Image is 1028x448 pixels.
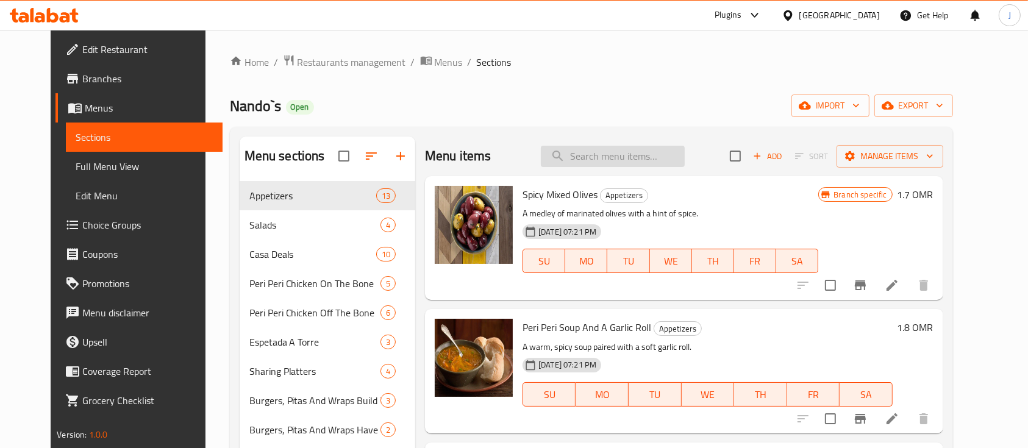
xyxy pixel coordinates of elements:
[249,188,376,203] span: Appetizers
[715,8,741,23] div: Plugins
[249,393,380,408] span: Burgers, Pitas And Wraps Build Your Own
[601,188,648,202] span: Appetizers
[787,147,837,166] span: Select section first
[1008,9,1011,22] span: J
[791,94,869,117] button: import
[240,298,416,327] div: Peri Peri Chicken Off The Bone6
[776,249,818,273] button: SA
[381,278,395,290] span: 5
[885,278,899,293] a: Edit menu item
[240,269,416,298] div: Peri Peri Chicken On The Bone5
[249,335,380,349] span: Espetada A Torre
[468,55,472,69] li: /
[298,55,406,69] span: Restaurants management
[874,94,953,117] button: export
[89,427,108,443] span: 1.0.0
[541,146,685,167] input: search
[286,102,314,112] span: Open
[534,226,601,238] span: [DATE] 07:21 PM
[840,382,893,407] button: SA
[245,147,325,165] h2: Menu sections
[82,42,213,57] span: Edit Restaurant
[629,382,682,407] button: TU
[692,249,734,273] button: TH
[477,55,512,69] span: Sections
[898,186,933,203] h6: 1.7 OMR
[381,395,395,407] span: 3
[66,152,223,181] a: Full Menu View
[249,247,376,261] span: Casa Deals
[66,181,223,210] a: Edit Menu
[523,318,651,336] span: Peri Peri Soup And A Garlic Roll
[380,218,396,232] div: items
[380,422,396,437] div: items
[565,249,607,273] button: MO
[655,252,687,270] span: WE
[230,92,281,119] span: Nando`s
[381,307,395,319] span: 6
[654,321,702,336] div: Appetizers
[570,252,602,270] span: MO
[751,149,784,163] span: Add
[55,327,223,357] a: Upsell
[249,218,380,232] div: Salads
[534,359,601,371] span: [DATE] 07:21 PM
[435,186,513,264] img: Spicy Mixed Olives
[799,9,880,22] div: [GEOGRAPHIC_DATA]
[380,335,396,349] div: items
[357,141,386,171] span: Sort sections
[82,335,213,349] span: Upsell
[381,336,395,348] span: 3
[55,357,223,386] a: Coverage Report
[634,386,677,404] span: TU
[650,249,692,273] button: WE
[846,404,875,433] button: Branch-specific-item
[580,386,624,404] span: MO
[240,357,416,386] div: Sharing Platters4
[380,276,396,291] div: items
[885,411,899,426] a: Edit menu item
[818,406,843,432] span: Select to update
[523,206,818,221] p: A medley of marinated olives with a hint of spice.
[898,319,933,336] h6: 1.8 OMR
[249,422,380,437] span: Burgers, Pitas And Wraps Have It Our Way
[781,252,813,270] span: SA
[381,366,395,377] span: 4
[331,143,357,169] span: Select all sections
[240,415,416,444] div: Burgers, Pitas And Wraps Have It Our Way2
[249,364,380,379] span: Sharing Platters
[381,219,395,231] span: 4
[425,147,491,165] h2: Menu items
[82,71,213,86] span: Branches
[380,364,396,379] div: items
[523,185,598,204] span: Spicy Mixed Olives
[283,54,406,70] a: Restaurants management
[844,386,888,404] span: SA
[837,145,943,168] button: Manage items
[76,188,213,203] span: Edit Menu
[523,249,565,273] button: SU
[240,210,416,240] div: Salads4
[240,386,416,415] div: Burgers, Pitas And Wraps Build Your Own3
[82,305,213,320] span: Menu disclaimer
[249,276,380,291] div: Peri Peri Chicken On The Bone
[682,382,735,407] button: WE
[846,271,875,300] button: Branch-specific-item
[55,240,223,269] a: Coupons
[82,393,213,408] span: Grocery Checklist
[380,393,396,408] div: items
[55,386,223,415] a: Grocery Checklist
[377,249,395,260] span: 10
[435,55,463,69] span: Menus
[909,271,938,300] button: delete
[600,188,648,203] div: Appetizers
[697,252,729,270] span: TH
[734,249,776,273] button: FR
[420,54,463,70] a: Menus
[76,130,213,144] span: Sections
